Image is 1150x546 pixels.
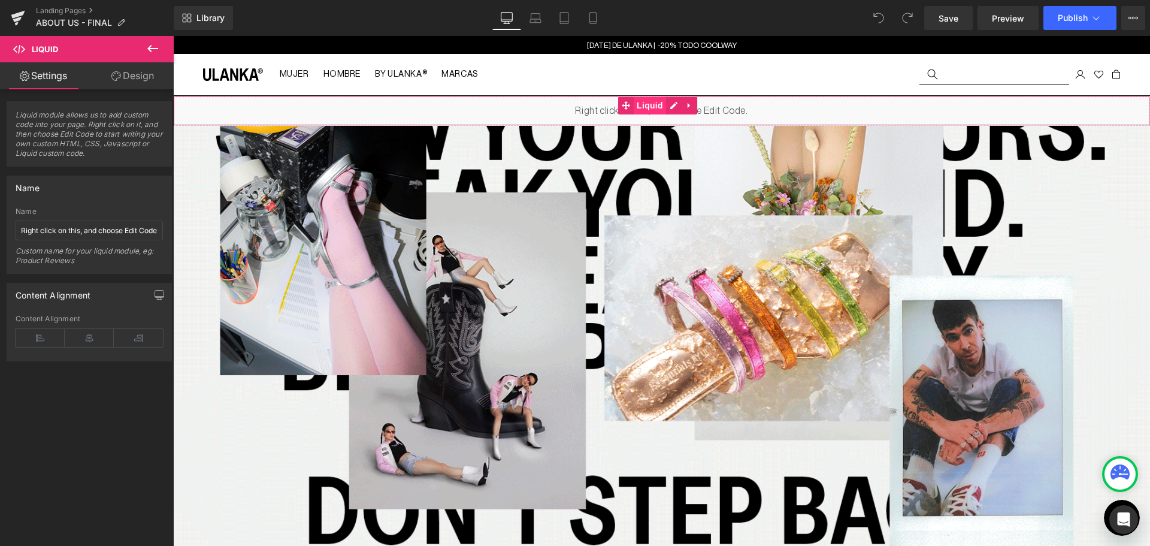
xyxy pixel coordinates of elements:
div: Open Intercom Messenger [1109,505,1138,534]
a: Desktop [492,6,521,30]
button: Redo [895,6,919,30]
div: Content Alignment [16,315,163,323]
span: ABOUT US - FINAL [36,18,112,28]
div: Name [16,207,163,216]
a: Landing Pages [36,6,174,16]
span: Library [196,13,225,23]
span: HOMBRE [150,34,188,43]
a: Laptop [521,6,550,30]
span: Publish [1058,13,1088,23]
span: Liquid [461,61,493,79]
summary: HOMBRE [150,18,188,59]
div: Custom name for your liquid module, eg: Product Reviews [16,246,163,273]
input: Búsqueda [746,28,896,49]
a: Preview [978,6,1039,30]
div: Content Alignment [16,283,90,300]
span: MARCAS [268,33,305,44]
span: MUJER [107,34,136,43]
span: Liquid module allows us to add custom code into your page. Right click on it, and then choose Edi... [16,110,163,166]
a: Tablet [550,6,579,30]
button: Undo [867,6,891,30]
button: Búsqueda [746,28,773,49]
span: Preview [992,12,1024,25]
span: BY ULANKA® [202,34,254,43]
div: Name [16,176,40,193]
summary: MUJER [107,18,136,59]
span: Save [939,12,958,25]
a: MARCAS [268,18,305,59]
a: Design [89,62,176,89]
button: Publish [1043,6,1116,30]
a: New Library [174,6,233,30]
a: Expand / Collapse [509,61,524,79]
a: Mobile [579,6,607,30]
button: More [1121,6,1145,30]
summary: BY ULANKA® [202,18,254,59]
span: Liquid [32,44,58,54]
img: Ulanka [30,32,90,45]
